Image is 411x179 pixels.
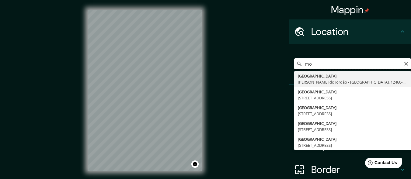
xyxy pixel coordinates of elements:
[294,58,411,69] input: Pick your city or area
[289,133,411,157] div: Layout
[298,136,407,142] div: [GEOGRAPHIC_DATA]
[298,95,407,101] div: [STREET_ADDRESS]
[298,79,407,85] div: [PERSON_NAME] do Jordão - [GEOGRAPHIC_DATA], 12460-000, [GEOGRAPHIC_DATA]
[88,10,202,171] canvas: Map
[311,26,399,38] h4: Location
[357,155,404,172] iframe: Help widget launcher
[298,120,407,126] div: [GEOGRAPHIC_DATA]
[298,105,407,111] div: [GEOGRAPHIC_DATA]
[298,126,407,133] div: [STREET_ADDRESS]
[289,19,411,44] div: Location
[364,8,369,13] img: pin-icon.png
[311,139,399,151] h4: Layout
[298,111,407,117] div: [STREET_ADDRESS]
[289,84,411,109] div: Pins
[298,142,407,148] div: [STREET_ADDRESS]
[404,60,409,66] button: Clear
[298,73,407,79] div: [GEOGRAPHIC_DATA]
[289,109,411,133] div: Style
[298,89,407,95] div: [GEOGRAPHIC_DATA]
[331,4,370,16] h4: Mappin
[191,160,199,168] button: Toggle attribution
[311,164,399,176] h4: Border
